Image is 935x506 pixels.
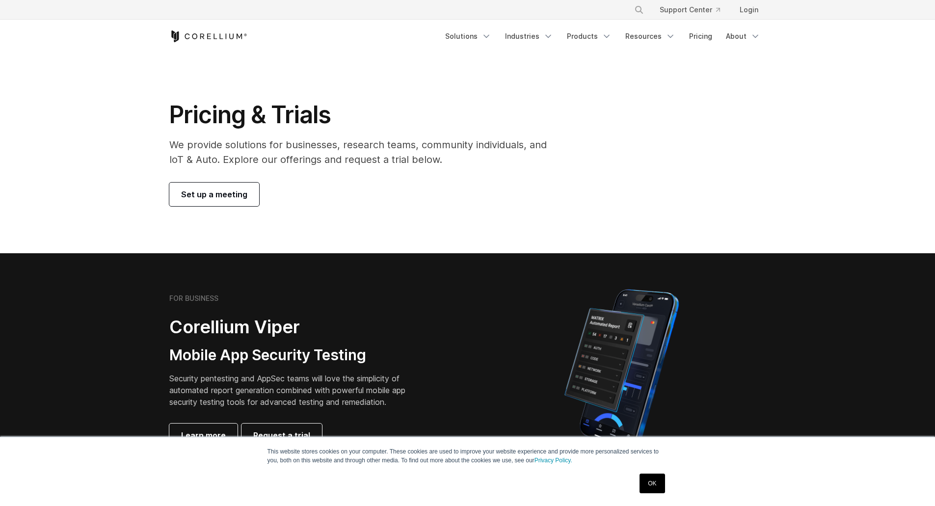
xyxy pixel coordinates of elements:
[169,100,561,130] h1: Pricing & Trials
[732,1,766,19] a: Login
[640,474,665,493] a: OK
[169,424,238,447] a: Learn more
[439,27,497,45] a: Solutions
[241,424,322,447] a: Request a trial
[439,27,766,45] div: Navigation Menu
[181,188,247,200] span: Set up a meeting
[169,316,421,338] h2: Corellium Viper
[253,429,310,441] span: Request a trial
[548,285,695,456] img: Corellium MATRIX automated report on iPhone showing app vulnerability test results across securit...
[561,27,617,45] a: Products
[622,1,766,19] div: Navigation Menu
[169,373,421,408] p: Security pentesting and AppSec teams will love the simplicity of automated report generation comb...
[534,457,572,464] a: Privacy Policy.
[720,27,766,45] a: About
[169,294,218,303] h6: FOR BUSINESS
[169,30,247,42] a: Corellium Home
[267,447,668,465] p: This website stores cookies on your computer. These cookies are used to improve your website expe...
[169,183,259,206] a: Set up a meeting
[181,429,226,441] span: Learn more
[169,346,421,365] h3: Mobile App Security Testing
[169,137,561,167] p: We provide solutions for businesses, research teams, community individuals, and IoT & Auto. Explo...
[630,1,648,19] button: Search
[652,1,728,19] a: Support Center
[499,27,559,45] a: Industries
[683,27,718,45] a: Pricing
[619,27,681,45] a: Resources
